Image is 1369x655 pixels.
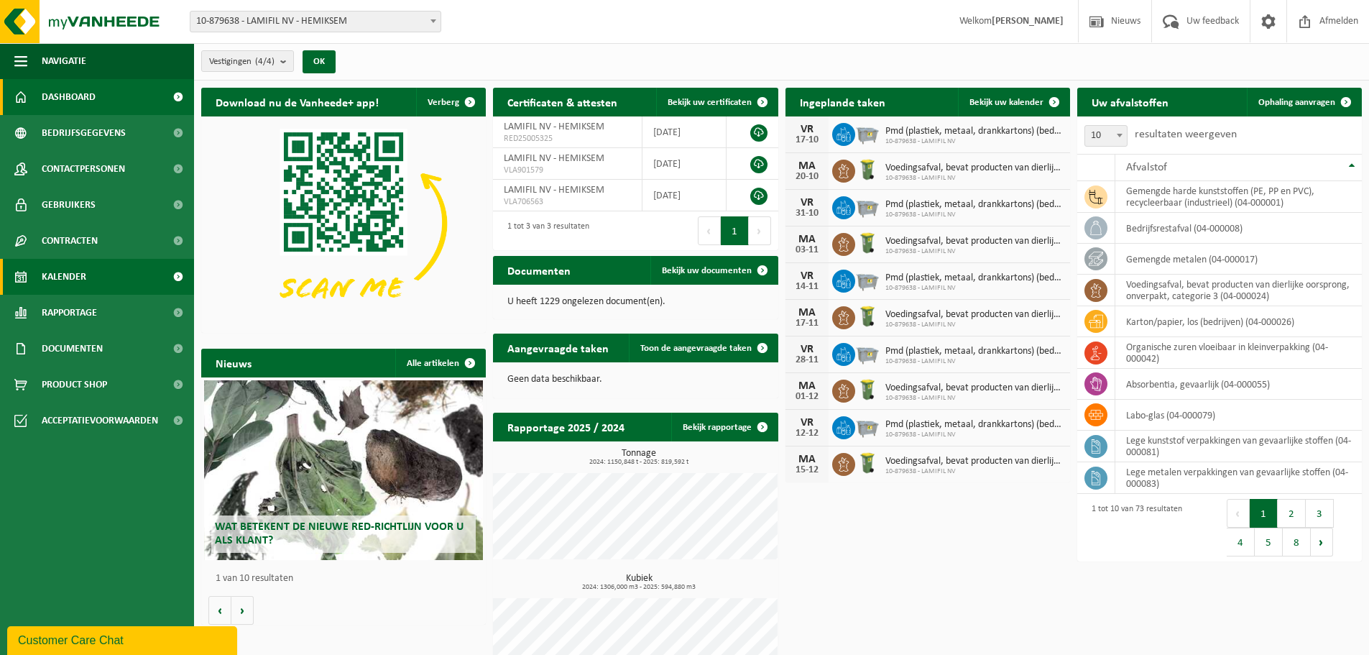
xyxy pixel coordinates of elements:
[793,234,821,245] div: MA
[885,383,1063,394] span: Voedingsafval, bevat producten van dierlijke oorsprong, onverpakt, categorie 3
[1283,528,1311,556] button: 8
[500,449,778,466] h3: Tonnage
[1077,88,1183,116] h2: Uw afvalstoffen
[1115,369,1362,400] td: absorbentia, gevaarlijk (04-000055)
[855,414,880,439] img: WB-2500-GAL-GY-01
[885,284,1063,293] span: 10-879638 - LAMIFIL NV
[208,596,231,625] button: Vorige
[1115,400,1362,431] td: labo-glas (04-000079)
[642,116,727,148] td: [DATE]
[1227,499,1250,528] button: Previous
[885,162,1063,174] span: Voedingsafval, bevat producten van dierlijke oorsprong, onverpakt, categorie 3
[493,256,585,284] h2: Documenten
[793,344,821,355] div: VR
[500,574,778,591] h3: Kubiek
[855,121,880,145] img: WB-2500-GAL-GY-01
[793,429,821,439] div: 12-12
[42,115,126,151] span: Bedrijfsgegevens
[493,334,623,362] h2: Aangevraagde taken
[885,321,1063,329] span: 10-879638 - LAMIFIL NV
[793,417,821,429] div: VR
[668,98,752,107] span: Bekijk uw certificaten
[855,267,880,292] img: WB-2500-GAL-GY-01
[793,454,821,465] div: MA
[1084,125,1128,147] span: 10
[885,211,1063,219] span: 10-879638 - LAMIFIL NV
[504,122,604,132] span: LAMIFIL NV - HEMIKSEM
[885,236,1063,247] span: Voedingsafval, bevat producten van dierlijke oorsprong, onverpakt, categorie 3
[885,394,1063,403] span: 10-879638 - LAMIFIL NV
[42,43,86,79] span: Navigatie
[793,245,821,255] div: 03-11
[1115,213,1362,244] td: bedrijfsrestafval (04-000008)
[885,357,1063,366] span: 10-879638 - LAMIFIL NV
[793,355,821,365] div: 28-11
[855,194,880,219] img: WB-2500-GAL-GY-01
[793,270,821,282] div: VR
[793,380,821,392] div: MA
[1247,88,1360,116] a: Ophaling aanvragen
[855,304,880,329] img: WB-0140-HPE-GN-50
[42,187,96,223] span: Gebruikers
[42,403,158,439] span: Acceptatievoorwaarden
[500,459,778,466] span: 2024: 1150,848 t - 2025: 819,592 t
[721,216,749,245] button: 1
[1126,162,1167,173] span: Afvalstof
[1227,528,1255,556] button: 4
[885,346,1063,357] span: Pmd (plastiek, metaal, drankkartons) (bedrijven)
[885,467,1063,476] span: 10-879638 - LAMIFIL NV
[969,98,1043,107] span: Bekijk uw kalender
[504,165,630,176] span: VLA901579
[42,295,97,331] span: Rapportage
[629,334,777,362] a: Toon de aangevraagde taken
[42,79,96,115] span: Dashboard
[493,88,632,116] h2: Certificaten & attesten
[855,377,880,402] img: WB-0140-HPE-GN-50
[190,11,441,32] span: 10-879638 - LAMIFIL NV - HEMIKSEM
[793,307,821,319] div: MA
[1115,244,1362,275] td: gemengde metalen (04-000017)
[793,392,821,402] div: 01-12
[958,88,1069,116] a: Bekijk uw kalender
[1255,528,1283,556] button: 5
[1115,462,1362,494] td: lege metalen verpakkingen van gevaarlijke stoffen (04-000083)
[42,331,103,367] span: Documenten
[855,157,880,182] img: WB-0140-HPE-GN-50
[885,419,1063,431] span: Pmd (plastiek, metaal, drankkartons) (bedrijven)
[785,88,900,116] h2: Ingeplande taken
[1084,498,1182,558] div: 1 tot 10 van 73 resultaten
[885,431,1063,439] span: 10-879638 - LAMIFIL NV
[885,199,1063,211] span: Pmd (plastiek, metaal, drankkartons) (bedrijven)
[650,256,777,285] a: Bekijk uw documenten
[885,137,1063,146] span: 10-879638 - LAMIFIL NV
[1135,129,1237,140] label: resultaten weergeven
[793,282,821,292] div: 14-11
[855,341,880,365] img: WB-2500-GAL-GY-01
[1306,499,1334,528] button: 3
[698,216,721,245] button: Previous
[793,135,821,145] div: 17-10
[885,247,1063,256] span: 10-879638 - LAMIFIL NV
[255,57,275,66] count: (4/4)
[201,349,266,377] h2: Nieuws
[793,319,821,329] div: 17-11
[671,413,777,441] a: Bekijk rapportage
[855,231,880,255] img: WB-0140-HPE-GN-50
[793,172,821,182] div: 20-10
[656,88,777,116] a: Bekijk uw certificaten
[504,153,604,164] span: LAMIFIL NV - HEMIKSEM
[992,16,1064,27] strong: [PERSON_NAME]
[640,344,752,353] span: Toon de aangevraagde taken
[885,174,1063,183] span: 10-879638 - LAMIFIL NV
[642,148,727,180] td: [DATE]
[190,12,441,32] span: 10-879638 - LAMIFIL NV - HEMIKSEM
[793,124,821,135] div: VR
[507,375,763,385] p: Geen data beschikbaar.
[793,209,821,219] div: 31-10
[885,126,1063,137] span: Pmd (plastiek, metaal, drankkartons) (bedrijven)
[204,380,483,560] a: Wat betekent de nieuwe RED-richtlijn voor u als klant?
[793,465,821,475] div: 15-12
[1115,431,1362,462] td: lege kunststof verpakkingen van gevaarlijke stoffen (04-000081)
[42,151,125,187] span: Contactpersonen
